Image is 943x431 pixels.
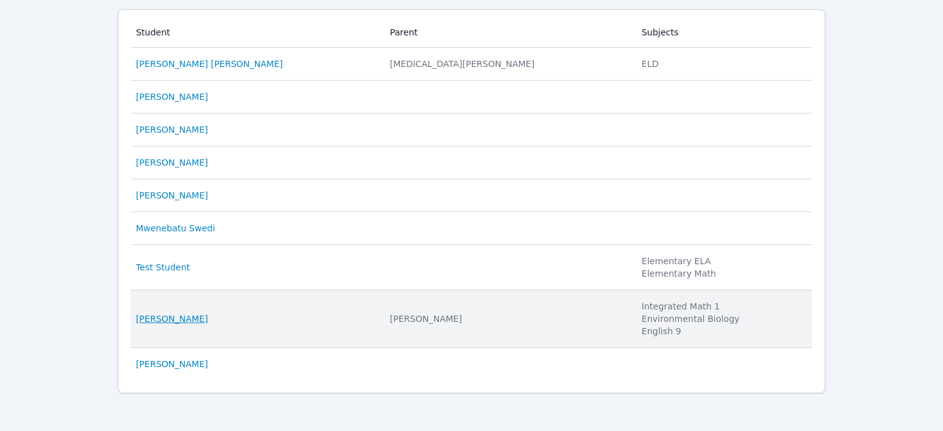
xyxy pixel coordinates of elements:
tr: [PERSON_NAME] [PERSON_NAME] [MEDICAL_DATA][PERSON_NAME]ELD [131,48,812,81]
a: Test Student [136,261,190,273]
tr: Test Student Elementary ELAElementary Math [131,245,812,290]
div: [MEDICAL_DATA][PERSON_NAME] [390,58,627,70]
th: Parent [383,17,634,48]
a: [PERSON_NAME] [136,189,208,202]
th: Subjects [634,17,812,48]
div: [PERSON_NAME] [390,313,627,325]
a: Mwenebatu Swedi [136,222,215,234]
tr: Mwenebatu Swedi [131,212,812,245]
a: [PERSON_NAME] [136,123,208,136]
li: Integrated Math 1 [642,300,805,313]
tr: [PERSON_NAME] [PERSON_NAME]Integrated Math 1Environmental BiologyEnglish 9 [131,290,812,348]
tr: [PERSON_NAME] [131,348,812,380]
li: Environmental Biology [642,313,805,325]
tr: [PERSON_NAME] [131,146,812,179]
tr: [PERSON_NAME] [131,113,812,146]
a: [PERSON_NAME] [136,358,208,370]
a: [PERSON_NAME] [136,156,208,169]
th: Student [131,17,383,48]
a: [PERSON_NAME] [PERSON_NAME] [136,58,283,70]
li: ELD [642,58,805,70]
li: Elementary Math [642,267,805,280]
li: Elementary ELA [642,255,805,267]
li: English 9 [642,325,805,337]
a: [PERSON_NAME] [136,313,208,325]
tr: [PERSON_NAME] [131,81,812,113]
tr: [PERSON_NAME] [131,179,812,212]
a: [PERSON_NAME] [136,91,208,103]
